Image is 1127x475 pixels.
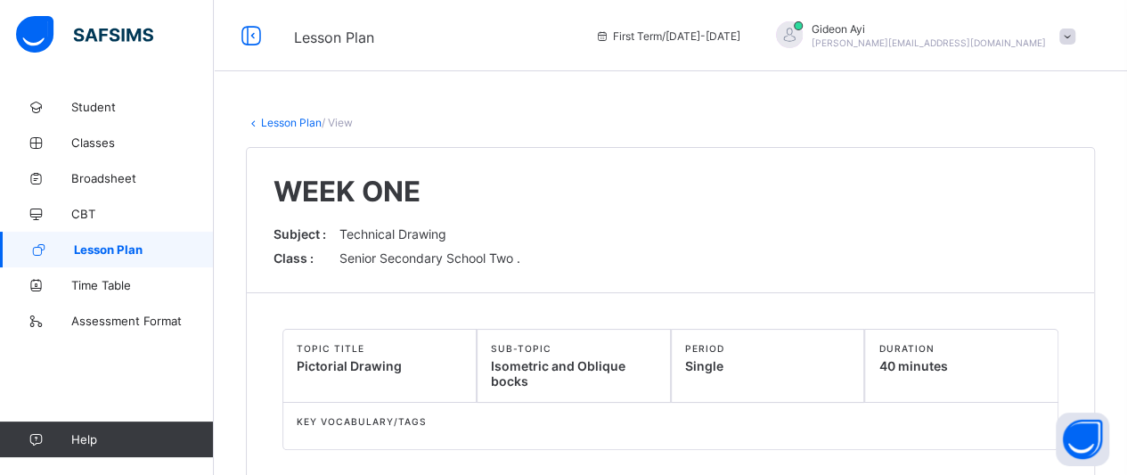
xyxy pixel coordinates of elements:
span: PERIOD [685,343,851,354]
span: CBT [71,207,214,221]
span: SUB-TOPIC [491,343,657,354]
span: Help [71,432,213,446]
span: Single [685,358,723,373]
span: Senior Secondary School Two . [339,250,520,266]
button: Open asap [1056,413,1109,466]
span: Assessment Format [71,314,214,328]
div: GideonAyi [758,21,1084,51]
span: Gideon Ayi [812,22,1046,36]
span: / View [322,116,353,129]
span: Pictorial Drawing [297,358,402,373]
span: Class : [274,250,331,266]
span: WEEK ONE [274,175,1067,209]
a: Lesson Plan [261,116,322,129]
span: Technical Drawing [339,226,446,242]
span: Broadsheet [71,171,214,185]
span: TOPIC TITLE [297,343,462,354]
span: 40 minutes [878,358,947,373]
span: Lesson Plan [294,29,374,46]
span: session/term information [595,29,740,43]
span: Lesson Plan [74,242,214,257]
span: Student [71,100,214,114]
span: [PERSON_NAME][EMAIL_ADDRESS][DOMAIN_NAME] [812,37,1046,48]
span: DURATION [878,343,1044,354]
span: Isometric and Oblique bocks [491,358,625,389]
span: Classes [71,135,214,150]
span: KEY VOCABULARY/TAGS [297,416,1044,427]
span: Subject : [274,226,331,242]
img: safsims [16,16,153,53]
span: Time Table [71,278,214,292]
